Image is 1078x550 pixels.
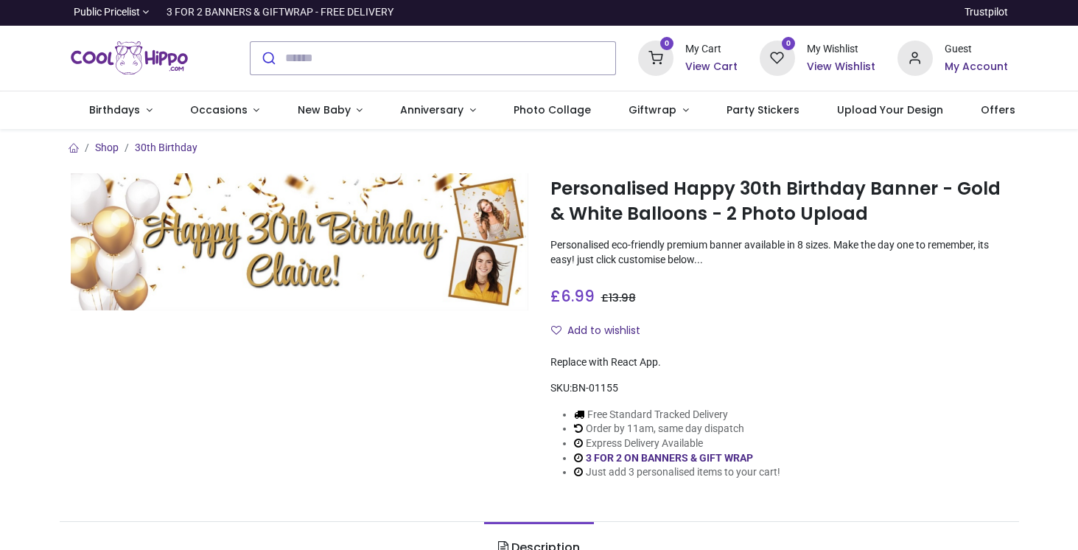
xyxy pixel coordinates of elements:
[586,452,753,464] a: 3 FOR 2 ON BANNERS & GIFT WRAP
[660,37,674,51] sup: 0
[551,325,561,335] i: Add to wishlist
[89,102,140,117] span: Birthdays
[71,5,150,20] a: Public Pricelist
[610,91,708,130] a: Giftwrap
[251,42,285,74] button: Submit
[550,285,595,307] span: £
[601,290,636,305] span: £
[685,60,738,74] a: View Cart
[550,176,1008,227] h1: Personalised Happy 30th Birthday Banner - Gold & White Balloons - 2 Photo Upload
[135,142,197,153] a: 30th Birthday
[550,238,1008,267] p: Personalised eco-friendly premium banner available in 8 sizes. Make the day one to remember, its ...
[550,381,1008,396] div: SKU:
[945,42,1008,57] div: Guest
[550,355,1008,370] div: Replace with React App.
[171,91,279,130] a: Occasions
[574,408,780,422] li: Free Standard Tracked Delivery
[807,60,875,74] a: View Wishlist
[727,102,799,117] span: Party Stickers
[574,436,780,451] li: Express Delivery Available
[782,37,796,51] sup: 0
[167,5,393,20] div: 3 FOR 2 BANNERS & GIFTWRAP - FREE DELIVERY
[609,290,636,305] span: 13.98
[71,91,172,130] a: Birthdays
[837,102,943,117] span: Upload Your Design
[279,91,382,130] a: New Baby
[382,91,495,130] a: Anniversary
[561,285,595,307] span: 6.99
[400,102,463,117] span: Anniversary
[550,318,653,344] button: Add to wishlistAdd to wishlist
[71,38,189,79] a: Logo of Cool Hippo
[572,382,618,394] span: BN-01155
[74,5,140,20] span: Public Pricelist
[685,42,738,57] div: My Cart
[95,142,119,153] a: Shop
[965,5,1008,20] a: Trustpilot
[629,102,676,117] span: Giftwrap
[574,422,780,436] li: Order by 11am, same day dispatch
[981,102,1015,117] span: Offers
[638,51,673,63] a: 0
[190,102,248,117] span: Occasions
[71,38,189,79] img: Cool Hippo
[945,60,1008,74] a: My Account
[71,173,528,310] img: Personalised Happy 30th Birthday Banner - Gold & White Balloons - 2 Photo Upload
[574,465,780,480] li: Just add 3 personalised items to your cart!
[807,42,875,57] div: My Wishlist
[760,51,795,63] a: 0
[514,102,591,117] span: Photo Collage
[298,102,351,117] span: New Baby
